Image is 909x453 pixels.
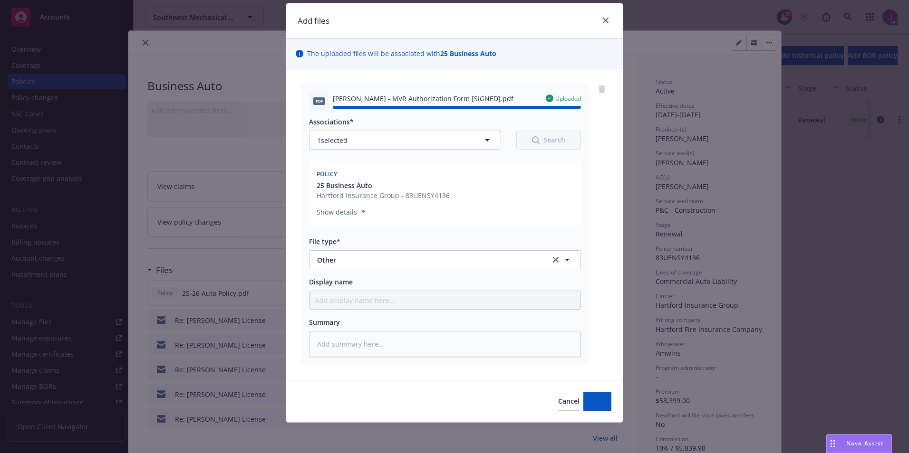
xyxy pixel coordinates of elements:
span: Add files [583,396,611,406]
button: Nova Assist [826,434,892,453]
span: Cancel [558,396,580,406]
input: Add display name here... [309,291,580,309]
span: Summary [309,318,340,327]
button: Add files [583,392,611,411]
span: Nova Assist [846,439,884,447]
div: Drag to move [827,434,839,453]
button: Cancel [558,392,580,411]
span: Display name [309,277,353,286]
